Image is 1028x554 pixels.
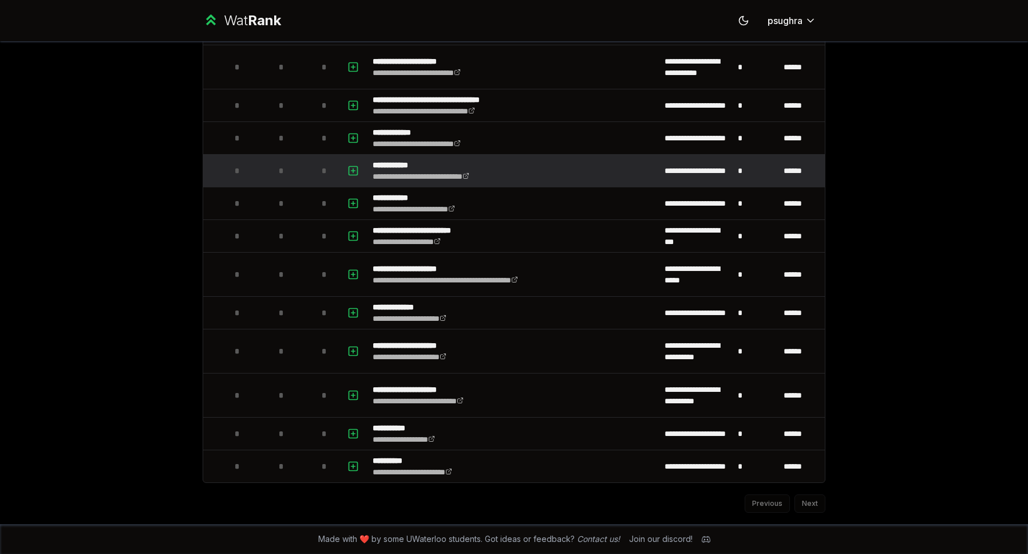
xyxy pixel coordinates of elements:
[577,534,620,544] a: Contact us!
[758,10,825,31] button: psughra
[629,533,693,545] div: Join our discord!
[768,14,802,27] span: psughra
[224,11,281,30] div: Wat
[318,533,620,545] span: Made with ❤️ by some UWaterloo students. Got ideas or feedback?
[248,12,281,29] span: Rank
[203,11,281,30] a: WatRank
